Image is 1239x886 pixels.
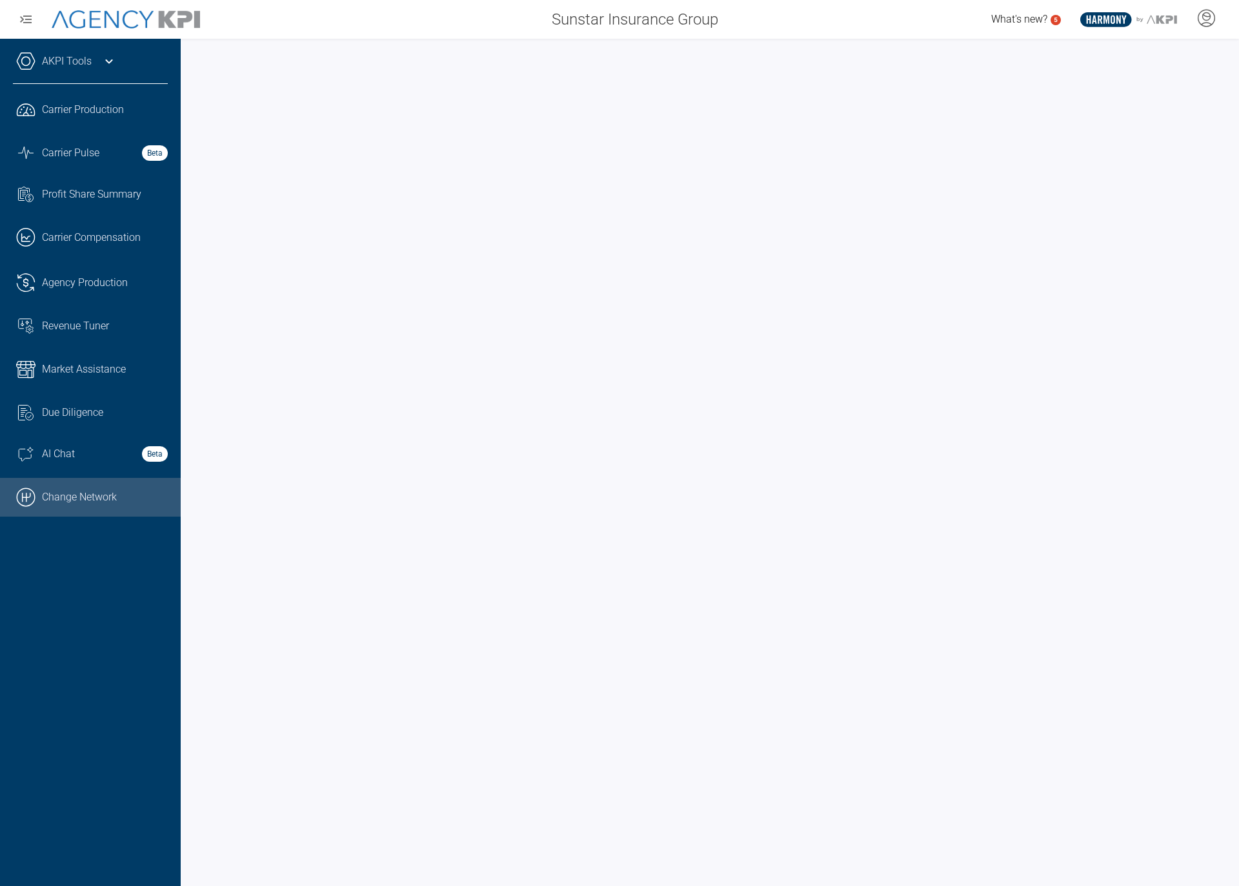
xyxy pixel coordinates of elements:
[42,145,99,161] span: Carrier Pulse
[42,275,128,291] span: Agency Production
[552,8,718,31] span: Sunstar Insurance Group
[1051,15,1061,25] a: 5
[42,405,103,420] span: Due Diligence
[42,318,109,334] span: Revenue Tuner
[142,446,168,462] strong: Beta
[42,230,141,245] span: Carrier Compensation
[142,145,168,161] strong: Beta
[42,362,126,377] span: Market Assistance
[42,446,75,462] span: AI Chat
[1054,16,1058,23] text: 5
[991,13,1047,25] span: What's new?
[42,54,92,69] a: AKPI Tools
[42,102,124,118] span: Carrier Production
[52,10,200,29] img: AgencyKPI
[42,187,141,202] span: Profit Share Summary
